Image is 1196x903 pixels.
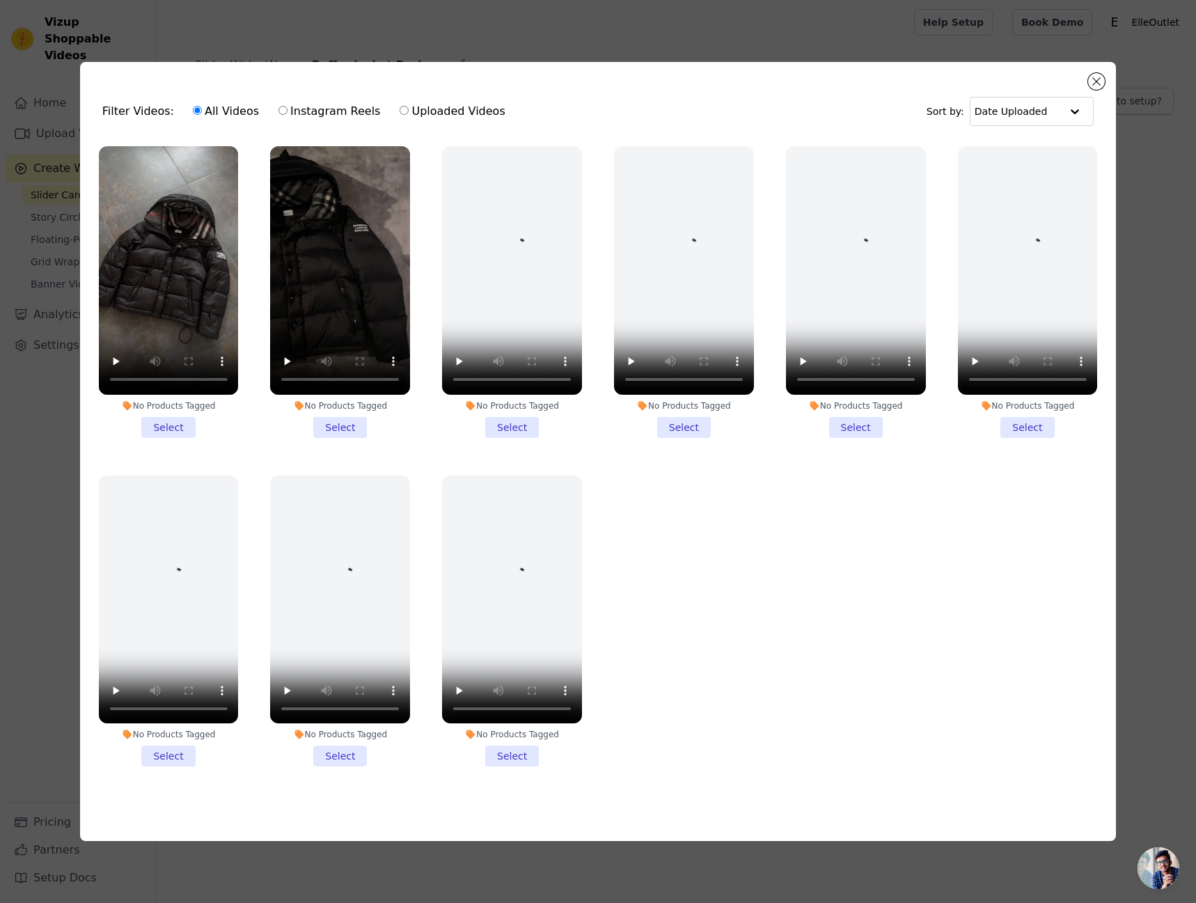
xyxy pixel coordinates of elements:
[270,400,410,411] div: No Products Tagged
[102,95,513,127] div: Filter Videos:
[99,729,239,740] div: No Products Tagged
[442,400,582,411] div: No Products Tagged
[1088,73,1105,90] button: Close modal
[278,102,381,120] label: Instagram Reels
[614,400,754,411] div: No Products Tagged
[958,400,1098,411] div: No Products Tagged
[99,400,239,411] div: No Products Tagged
[786,400,926,411] div: No Products Tagged
[192,102,260,120] label: All Videos
[270,729,410,740] div: No Products Tagged
[1138,847,1179,889] div: Ouvrir le chat
[399,102,505,120] label: Uploaded Videos
[927,97,1094,126] div: Sort by:
[442,729,582,740] div: No Products Tagged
